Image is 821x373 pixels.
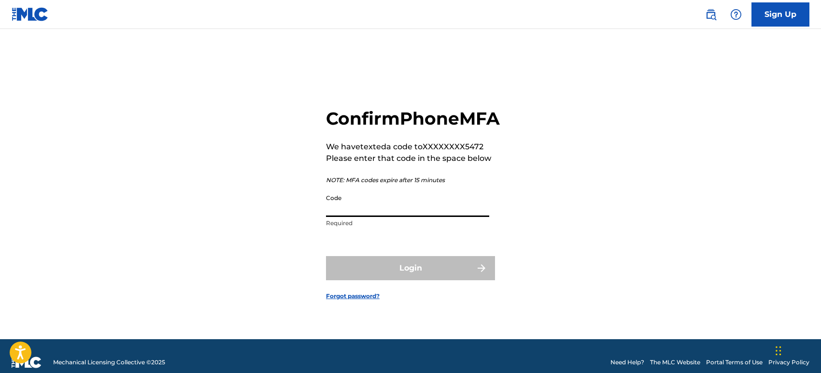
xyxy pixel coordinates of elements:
img: search [705,9,717,20]
h2: Confirm Phone MFA [326,108,500,129]
p: Required [326,219,489,228]
a: Privacy Policy [768,358,809,367]
div: Help [726,5,746,24]
a: Public Search [701,5,721,24]
p: Please enter that code in the space below [326,153,500,164]
img: MLC Logo [12,7,49,21]
img: logo [12,357,42,368]
span: Mechanical Licensing Collective © 2025 [53,358,165,367]
img: help [730,9,742,20]
a: Portal Terms of Use [706,358,763,367]
div: Drag [776,336,781,365]
iframe: Chat Widget [773,327,821,373]
a: Forgot password? [326,292,380,301]
a: The MLC Website [650,358,700,367]
p: NOTE: MFA codes expire after 15 minutes [326,176,500,185]
a: Sign Up [751,2,809,27]
p: We have texted a code to XXXXXXXX5472 [326,141,500,153]
a: Need Help? [610,358,644,367]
